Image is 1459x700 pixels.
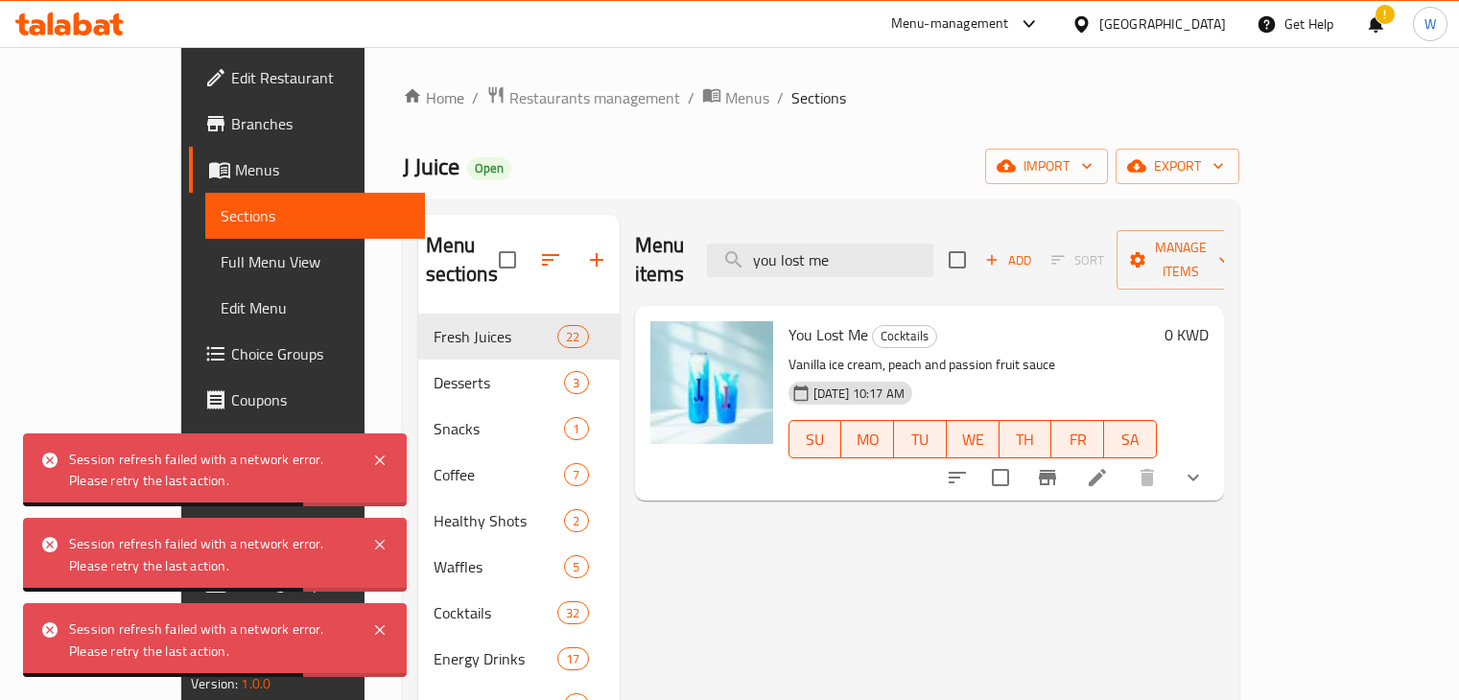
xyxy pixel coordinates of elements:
[558,328,587,346] span: 22
[221,296,410,319] span: Edit Menu
[403,145,459,188] span: J Juice
[418,360,620,406] div: Desserts3
[403,85,1239,110] nav: breadcrumb
[1059,426,1096,454] span: FR
[205,239,425,285] a: Full Menu View
[528,237,574,283] span: Sort sections
[467,157,511,180] div: Open
[565,512,587,530] span: 2
[189,377,425,423] a: Coupons
[1000,154,1093,178] span: import
[189,55,425,101] a: Edit Restaurant
[1131,154,1224,178] span: export
[982,249,1034,271] span: Add
[725,86,769,109] span: Menus
[565,466,587,484] span: 7
[467,160,511,176] span: Open
[977,245,1039,275] span: Add item
[688,86,694,109] li: /
[565,374,587,392] span: 3
[977,245,1039,275] button: Add
[574,237,620,283] button: Add section
[472,86,479,109] li: /
[564,417,588,440] div: items
[434,601,558,624] span: Cocktails
[557,647,588,670] div: items
[426,231,499,289] h2: Menu sections
[806,385,912,403] span: [DATE] 10:17 AM
[564,463,588,486] div: items
[565,558,587,576] span: 5
[791,86,846,109] span: Sections
[434,463,565,486] span: Coffee
[797,426,835,454] span: SU
[205,193,425,239] a: Sections
[221,204,410,227] span: Sections
[189,147,425,193] a: Menus
[1086,466,1109,489] a: Edit menu item
[558,650,587,668] span: 17
[434,325,558,348] span: Fresh Juices
[231,112,410,135] span: Branches
[788,420,842,458] button: SU
[564,555,588,578] div: items
[418,590,620,636] div: Cocktails32
[418,544,620,590] div: Waffles5
[788,320,868,349] span: You Lost Me
[418,636,620,682] div: Energy Drinks17
[1112,426,1149,454] span: SA
[954,426,992,454] span: WE
[403,86,464,109] a: Home
[189,423,425,469] a: Promotions
[985,149,1108,184] button: import
[231,342,410,365] span: Choice Groups
[934,455,980,501] button: sort-choices
[1051,420,1104,458] button: FR
[891,12,1009,35] div: Menu-management
[1165,321,1209,348] h6: 0 KWD
[558,604,587,622] span: 32
[1024,455,1071,501] button: Branch-specific-item
[873,325,936,347] span: Cocktails
[434,647,558,670] span: Energy Drinks
[564,371,588,394] div: items
[418,406,620,452] div: Snacks1
[231,388,410,411] span: Coupons
[235,158,410,181] span: Menus
[557,601,588,624] div: items
[1099,13,1226,35] div: [GEOGRAPHIC_DATA]
[564,509,588,532] div: items
[434,371,565,394] div: Desserts
[937,240,977,280] span: Select section
[635,231,685,289] h2: Menu items
[1117,230,1245,290] button: Manage items
[902,426,939,454] span: TU
[777,86,784,109] li: /
[894,420,947,458] button: TU
[947,420,1000,458] button: WE
[1000,420,1052,458] button: TH
[434,555,565,578] span: Waffles
[1039,245,1117,275] span: Select section first
[557,325,588,348] div: items
[1170,455,1216,501] button: show more
[1424,13,1436,35] span: W
[418,314,620,360] div: Fresh Juices22
[191,671,238,696] span: Version:
[650,321,773,444] img: You Lost Me
[1116,149,1239,184] button: export
[434,417,565,440] span: Snacks
[434,509,565,532] span: Healthy Shots
[487,240,528,280] span: Select all sections
[565,420,587,438] span: 1
[1182,466,1205,489] svg: Show Choices
[241,671,271,696] span: 1.0.0
[69,533,353,576] div: Session refresh failed with a network error. Please retry the last action.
